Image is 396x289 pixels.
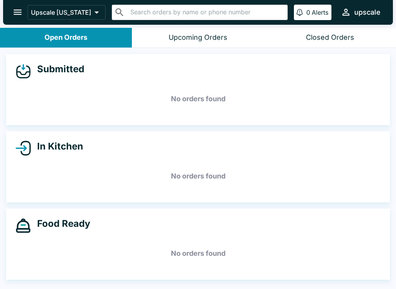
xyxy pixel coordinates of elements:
[31,63,84,75] h4: Submitted
[31,218,90,229] h4: Food Ready
[338,4,384,20] button: upscale
[27,5,106,20] button: Upscale [US_STATE]
[15,85,381,113] h5: No orders found
[306,33,354,42] div: Closed Orders
[8,2,27,22] button: open drawer
[169,33,227,42] div: Upcoming Orders
[354,8,381,17] div: upscale
[31,141,83,152] h4: In Kitchen
[306,8,310,16] p: 0
[15,162,381,190] h5: No orders found
[15,240,381,267] h5: No orders found
[312,8,328,16] p: Alerts
[44,33,87,42] div: Open Orders
[128,7,284,18] input: Search orders by name or phone number
[31,8,91,16] p: Upscale [US_STATE]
